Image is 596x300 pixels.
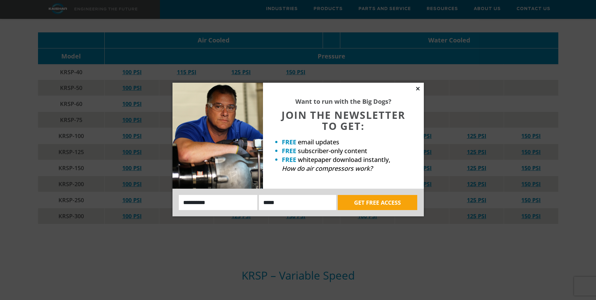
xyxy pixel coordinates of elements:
[298,147,367,155] span: subscriber-only content
[282,164,373,173] em: How do air compressors work?
[338,195,417,210] button: GET FREE ACCESS
[179,195,258,210] input: Name:
[298,138,339,146] span: email updates
[282,147,296,155] strong: FREE
[298,155,390,164] span: whitepaper download instantly,
[295,97,391,106] strong: Want to run with the Big Dogs?
[282,138,296,146] strong: FREE
[282,108,405,133] span: JOIN THE NEWSLETTER TO GET:
[282,155,296,164] strong: FREE
[415,86,421,92] button: Close
[259,195,336,210] input: Email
